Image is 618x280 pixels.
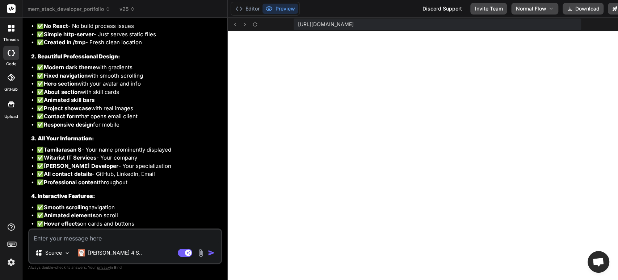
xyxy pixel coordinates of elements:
[31,193,95,199] strong: 4. Interactive Features:
[44,212,96,219] strong: Animated elements
[44,204,88,211] strong: Smooth scrolling
[298,21,354,28] span: [URL][DOMAIN_NAME]
[44,121,93,128] strong: Responsive design
[44,179,99,186] strong: Professional content
[44,220,80,227] strong: Hover effects
[232,4,262,14] button: Editor
[44,96,94,103] strong: Animated skill bars
[37,63,220,72] li: ✅ with gradients
[3,37,19,43] label: threads
[44,31,94,38] strong: Simple http-server
[37,80,220,88] li: ✅ with your avatar and info
[262,4,298,14] button: Preview
[44,39,85,46] strong: Created in /tmp
[44,228,102,235] strong: Working contact form
[37,121,220,129] li: ✅ for mobile
[37,96,220,104] li: ✅
[516,5,546,12] span: Normal Flow
[44,146,81,153] strong: Tamilarasan S
[78,249,85,256] img: Claude 4 Sonnet
[470,3,507,15] button: Invite Team
[37,211,220,220] li: ✅ on scroll
[418,3,466,15] div: Discord Support
[44,113,79,120] strong: Contact form
[208,249,215,256] img: icon
[44,22,68,29] strong: No React
[28,264,222,271] p: Always double-check its answers. Your in Bind
[45,249,62,256] p: Source
[37,88,220,96] li: ✅ with skill cards
[6,61,16,67] label: code
[28,5,110,13] span: mern_stack_developer_portfolio
[44,64,96,71] strong: Modern dark theme
[37,30,220,39] li: ✅ - Just serves static files
[37,228,220,236] li: ✅
[37,203,220,212] li: ✅ navigation
[44,72,88,79] strong: Fixed navigation
[197,249,205,257] img: attachment
[37,112,220,121] li: ✅ that opens email client
[64,250,70,256] img: Pick Models
[4,86,18,92] label: GitHub
[44,162,118,169] strong: [PERSON_NAME] Developer
[37,104,220,113] li: ✅ with real images
[37,22,220,30] li: ✅ - No build process issues
[44,154,96,161] strong: Witarist IT Services
[44,80,77,87] strong: Hero section
[37,38,220,47] li: ✅ - Fresh clean location
[31,53,120,60] strong: 2. Beautiful Professional Design:
[37,72,220,80] li: ✅ with smooth scrolling
[37,220,220,228] li: ✅ on cards and buttons
[588,251,609,273] div: Open chat
[37,162,220,170] li: ✅ - Your specialization
[44,105,91,112] strong: Project showcase
[44,170,92,177] strong: All contact details
[37,146,220,154] li: ✅ - Your name prominently displayed
[37,170,220,178] li: ✅ - GitHub, LinkedIn, Email
[31,135,94,142] strong: 3. All Your Information:
[88,249,142,256] p: [PERSON_NAME] 4 S..
[44,88,81,95] strong: About section
[37,178,220,187] li: ✅ throughout
[563,3,604,15] button: Download
[511,3,558,15] button: Normal Flow
[97,265,110,269] span: privacy
[5,256,17,268] img: settings
[37,154,220,162] li: ✅ - Your company
[119,5,135,13] span: v25
[4,114,18,120] label: Upload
